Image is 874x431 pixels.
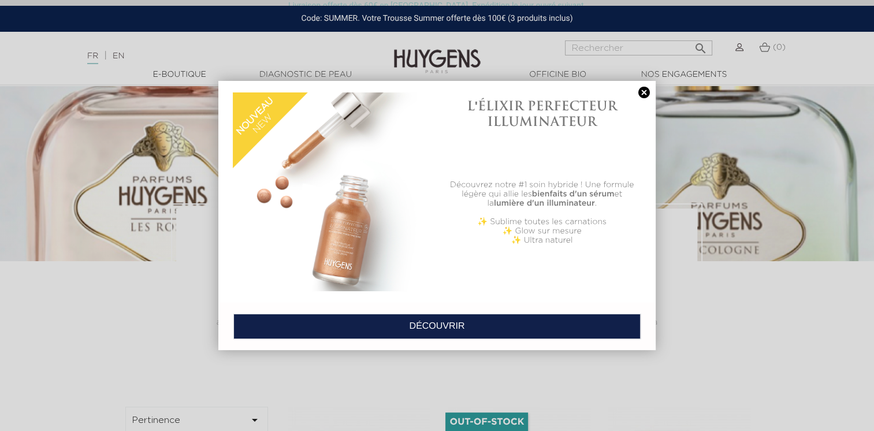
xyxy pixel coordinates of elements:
[443,226,641,236] p: ✨ Glow sur mesure
[443,217,641,226] p: ✨ Sublime toutes les carnations
[443,98,641,129] h1: L'ÉLIXIR PERFECTEUR ILLUMINATEUR
[494,199,595,207] b: lumière d'un illuminateur
[443,236,641,245] p: ✨ Ultra naturel
[233,314,641,339] a: DÉCOUVRIR
[443,180,641,208] p: Découvrez notre #1 soin hybride ! Une formule légère qui allie les et la .
[532,190,615,198] b: bienfaits d'un sérum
